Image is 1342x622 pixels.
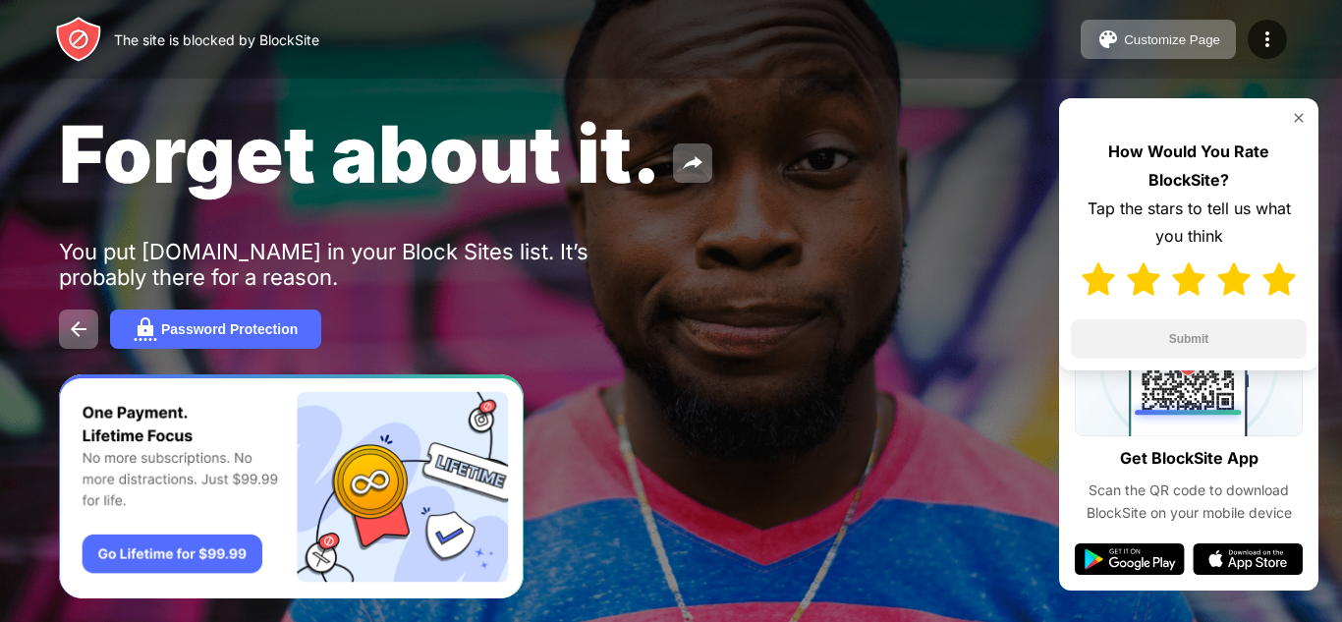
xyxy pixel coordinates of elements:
[1071,138,1307,195] div: How Would You Rate BlockSite?
[1071,195,1307,252] div: Tap the stars to tell us what you think
[55,16,102,63] img: header-logo.svg
[1127,262,1160,296] img: star-full.svg
[1075,543,1185,575] img: google-play.svg
[1291,110,1307,126] img: rate-us-close.svg
[1096,28,1120,51] img: pallet.svg
[1262,262,1296,296] img: star-full.svg
[110,310,321,349] button: Password Protection
[1193,543,1303,575] img: app-store.svg
[67,317,90,341] img: back.svg
[681,151,704,175] img: share.svg
[1124,32,1220,47] div: Customize Page
[134,317,157,341] img: password.svg
[1075,480,1303,524] div: Scan the QR code to download BlockSite on your mobile device
[1256,28,1279,51] img: menu-icon.svg
[1082,262,1115,296] img: star-full.svg
[1071,319,1307,359] button: Submit
[59,374,524,599] iframe: Banner
[1081,20,1236,59] button: Customize Page
[59,239,666,290] div: You put [DOMAIN_NAME] in your Block Sites list. It’s probably there for a reason.
[1120,444,1258,473] div: Get BlockSite App
[59,106,661,201] span: Forget about it.
[114,31,319,48] div: The site is blocked by BlockSite
[1172,262,1205,296] img: star-full.svg
[1217,262,1251,296] img: star-full.svg
[161,321,298,337] div: Password Protection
